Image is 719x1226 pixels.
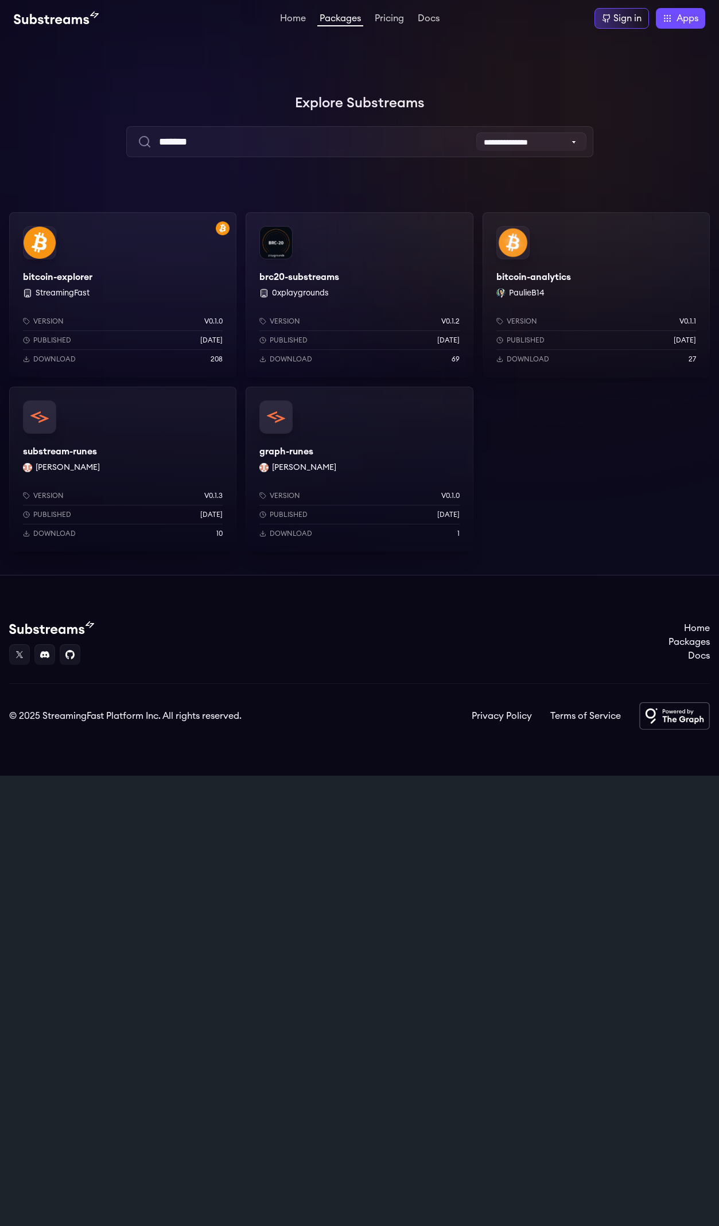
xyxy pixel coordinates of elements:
[437,510,460,519] p: [DATE]
[246,387,473,552] a: graph-runesgraph-runesivan-boostylabs [PERSON_NAME]Versionv0.1.0Published[DATE]Download1
[689,355,696,364] p: 27
[507,336,545,345] p: Published
[272,462,336,473] button: [PERSON_NAME]
[200,336,223,345] p: [DATE]
[550,709,621,723] a: Terms of Service
[639,702,710,730] img: Powered by The Graph
[211,355,223,364] p: 208
[14,11,99,25] img: Substream's logo
[509,287,545,299] button: PaulieB14
[216,221,230,235] img: Filter by btc-mainnet network
[278,14,308,25] a: Home
[674,336,696,345] p: [DATE]
[437,336,460,345] p: [DATE]
[272,287,329,299] button: 0xplaygrounds
[669,621,710,635] a: Home
[36,462,100,473] button: [PERSON_NAME]
[9,387,236,552] a: substream-runessubstream-runesivan-boostylabs [PERSON_NAME]Versionv0.1.3Published[DATE]Download10
[33,317,64,326] p: Version
[270,510,308,519] p: Published
[9,621,94,635] img: Substream's logo
[33,336,71,345] p: Published
[270,491,300,500] p: Version
[679,317,696,326] p: v0.1.1
[270,529,312,538] p: Download
[457,529,460,538] p: 1
[9,212,236,377] a: Filter by btc-mainnet networkbitcoin-explorerbitcoin-explorer StreamingFastVersionv0.1.0Published...
[36,287,90,299] button: StreamingFast
[270,317,300,326] p: Version
[270,336,308,345] p: Published
[669,635,710,649] a: Packages
[472,709,532,723] a: Privacy Policy
[317,14,363,26] a: Packages
[204,491,223,500] p: v0.1.3
[441,317,460,326] p: v0.1.2
[372,14,406,25] a: Pricing
[270,355,312,364] p: Download
[507,355,549,364] p: Download
[483,212,710,377] a: bitcoin-analyticsbitcoin-analyticsPaulieB14 PaulieB14Versionv0.1.1Published[DATE]Download27
[594,8,649,29] a: Sign in
[216,529,223,538] p: 10
[200,510,223,519] p: [DATE]
[669,649,710,663] a: Docs
[441,491,460,500] p: v0.1.0
[246,212,473,377] a: brc20-substreamsbrc20-substreams 0xplaygroundsVersionv0.1.2Published[DATE]Download69
[33,355,76,364] p: Download
[33,529,76,538] p: Download
[33,491,64,500] p: Version
[613,11,642,25] div: Sign in
[677,11,698,25] span: Apps
[9,92,710,115] h1: Explore Substreams
[415,14,442,25] a: Docs
[33,510,71,519] p: Published
[452,355,460,364] p: 69
[507,317,537,326] p: Version
[9,709,242,723] div: © 2025 StreamingFast Platform Inc. All rights reserved.
[204,317,223,326] p: v0.1.0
